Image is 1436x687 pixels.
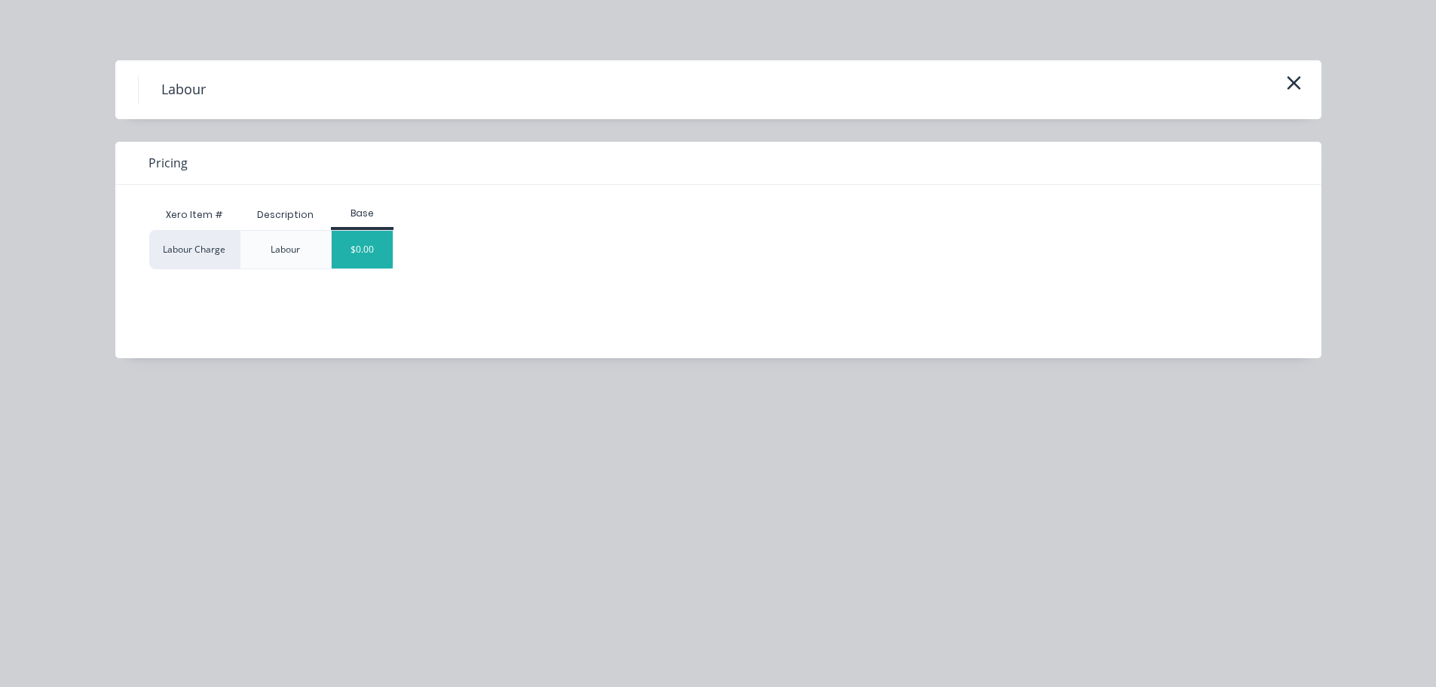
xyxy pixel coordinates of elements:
span: Pricing [148,154,188,172]
div: Labour [271,243,300,256]
div: $0.00 [332,231,393,268]
div: Description [245,196,326,234]
div: Labour Charge [149,230,240,269]
h4: Labour [138,75,228,104]
div: Base [331,207,393,220]
div: Xero Item # [149,200,240,230]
